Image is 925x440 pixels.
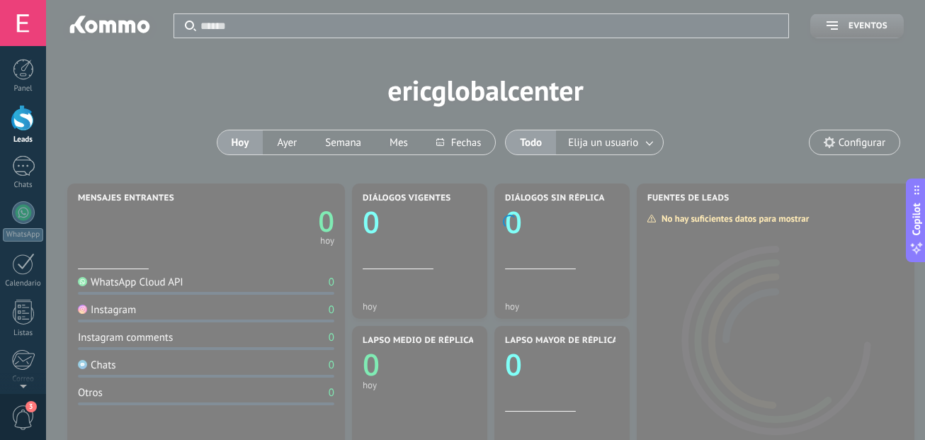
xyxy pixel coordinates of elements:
span: 3 [25,401,37,412]
div: Listas [3,329,44,338]
span: Copilot [909,203,924,235]
div: Leads [3,135,44,145]
div: Panel [3,84,44,94]
div: Calendario [3,279,44,288]
div: WhatsApp [3,228,43,242]
div: Chats [3,181,44,190]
